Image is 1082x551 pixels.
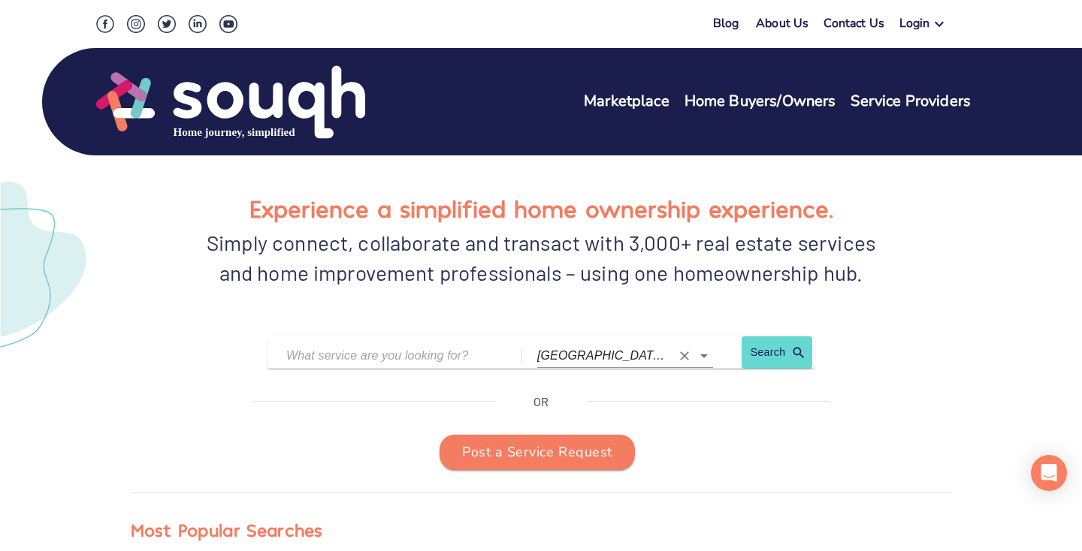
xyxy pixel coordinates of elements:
button: Clear [674,345,695,366]
div: Most Popular Searches [131,516,322,544]
img: Twitter Social Icon [158,15,176,33]
a: Service Providers [851,91,971,113]
div: Simply connect, collaborate and transact with 3,000+ real estate services and home improvement pr... [199,227,883,288]
div: Login [899,15,930,37]
input: What service are you looking for? [286,344,484,367]
span: Post a Service Request [462,441,612,465]
input: Which city? [537,344,671,367]
a: About Us [756,15,808,37]
div: Open Intercom Messenger [1031,455,1067,491]
img: Instagram Social Icon [127,15,145,33]
img: LinkedIn Social Icon [189,15,207,33]
img: Facebook Social Icon [96,15,114,33]
a: Marketplace [584,91,669,113]
img: Souqh Logo [96,64,365,140]
a: Blog [713,15,739,32]
button: Post a Service Request [440,435,634,471]
a: Contact Us [824,15,884,37]
h1: Experience a simplified home ownership experience. [249,189,833,227]
a: Home Buyers/Owners [685,91,836,113]
img: Youtube Social Icon [219,15,237,33]
button: Open [694,345,715,366]
p: OR [533,393,549,411]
